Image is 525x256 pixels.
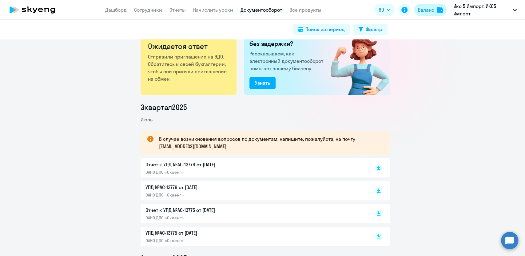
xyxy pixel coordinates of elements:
p: В случае возникновения вопросов по документам, напишите, пожалуйста, на почту [EMAIL_ADDRESS][DOM... [159,135,379,150]
p: ОАНО ДПО «Скаенг» [145,238,275,243]
div: Фильтр [366,26,382,33]
button: Поиск за период [293,24,350,35]
p: Отчет к УПД №AC-13776 от [DATE] [145,161,275,168]
a: Отчет к УПД №AC-13776 от [DATE]ОАНО ДПО «Скаенг» [145,161,362,175]
h2: Как получать документы без задержки? [249,31,326,48]
li: 3 квартал 2025 [141,102,390,112]
p: УПД №AC-13776 от [DATE] [145,184,275,191]
button: Фильтр [353,24,387,35]
a: Документооборот [241,7,282,13]
a: Начислить уроки [193,7,233,13]
a: Все продукты [289,7,321,13]
a: УПД №AC-13775 от [DATE]ОАНО ДПО «Скаенг» [145,229,362,243]
button: Икс 5 Импорт, ИКС5 Импорт [450,2,520,17]
h2: Ожидается ответ [148,41,230,51]
p: Икс 5 Импорт, ИКС5 Импорт [453,2,511,17]
p: УПД №AC-13775 от [DATE] [145,229,275,237]
button: Балансbalance [414,4,447,16]
p: ОАНО ДПО «Скаенг» [145,169,275,175]
button: RU [374,4,395,16]
a: Отчет к УПД №AC-13775 от [DATE]ОАНО ДПО «Скаенг» [145,206,362,221]
a: Дашборд [105,7,127,13]
p: ОАНО ДПО «Скаенг» [145,215,275,221]
p: Рассказываем, как электронный документооборот помогает вашему бизнесу. [249,50,326,72]
img: balance [437,7,443,13]
img: waiting_for_response [320,25,390,95]
a: Сотрудники [134,7,162,13]
span: Июль [141,116,153,123]
p: ОАНО ДПО «Скаенг» [145,192,275,198]
button: Узнать [249,77,276,89]
div: Поиск за период [305,26,345,33]
p: Отправили приглашение на ЭДО. Обратитесь к своей бухгалтерии, чтобы они приняли приглашение на об... [148,53,230,83]
p: Отчет к УПД №AC-13775 от [DATE] [145,206,275,214]
span: RU [379,6,384,14]
div: Баланс [418,6,434,14]
div: Узнать [255,79,270,87]
a: Отчеты [169,7,186,13]
a: УПД №AC-13776 от [DATE]ОАНО ДПО «Скаенг» [145,184,362,198]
